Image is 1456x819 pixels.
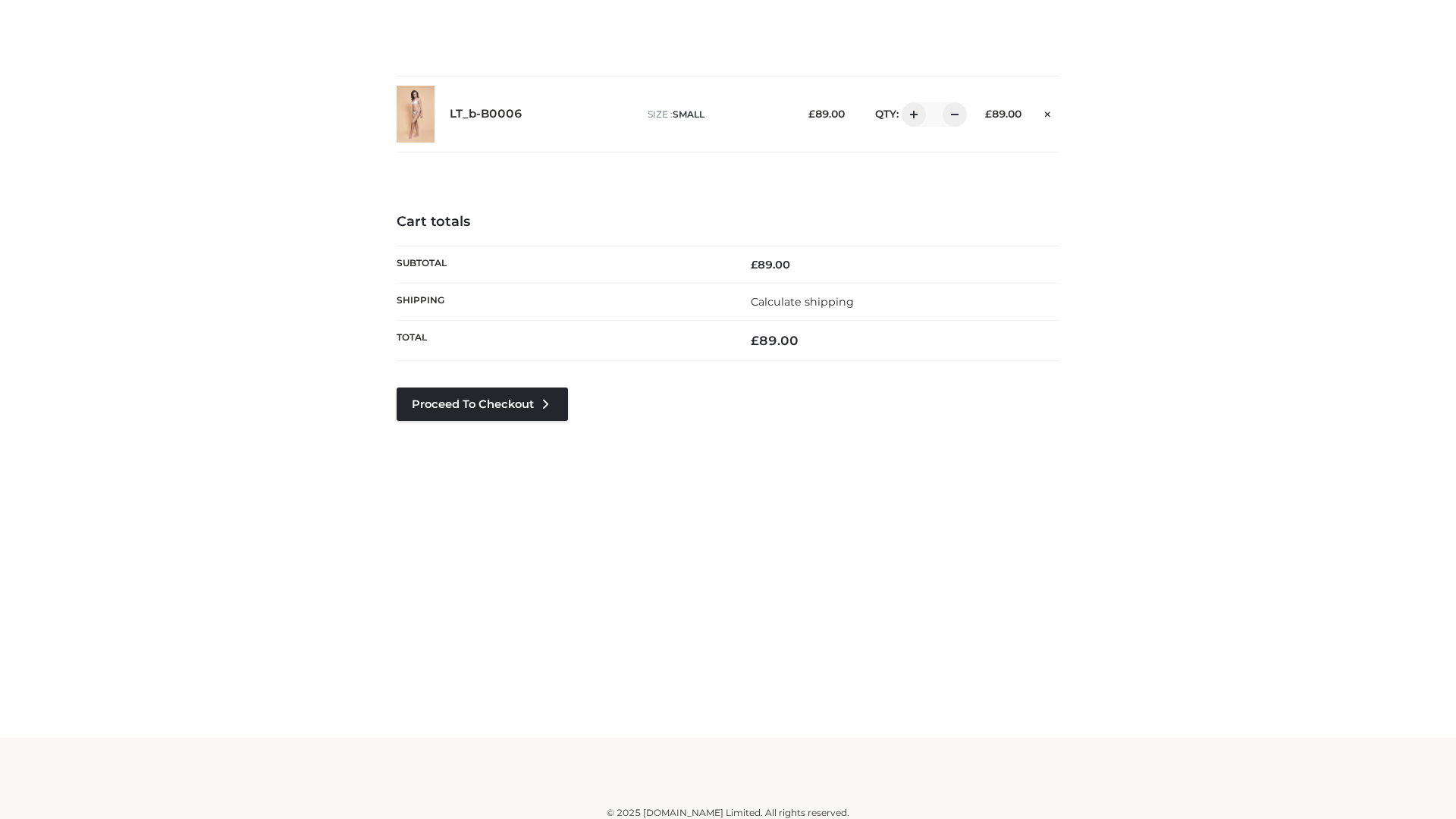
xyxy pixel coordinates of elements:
bdi: 89.00 [808,108,845,120]
span: £ [751,333,759,348]
h4: Cart totals [397,214,1059,231]
a: Remove this item [1037,102,1059,122]
bdi: 89.00 [751,258,790,271]
span: £ [808,108,815,120]
span: £ [751,258,758,271]
th: Shipping [397,283,728,320]
a: Calculate shipping [751,295,854,309]
th: Subtotal [397,246,728,283]
p: size : [648,108,785,121]
div: QTY: [860,102,962,127]
a: Proceed to Checkout [397,388,568,421]
a: LT_b-B0006 [450,107,522,121]
th: Total [397,321,728,361]
span: £ [985,108,992,120]
bdi: 89.00 [985,108,1021,120]
bdi: 89.00 [751,333,799,348]
span: SMALL [673,108,704,120]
